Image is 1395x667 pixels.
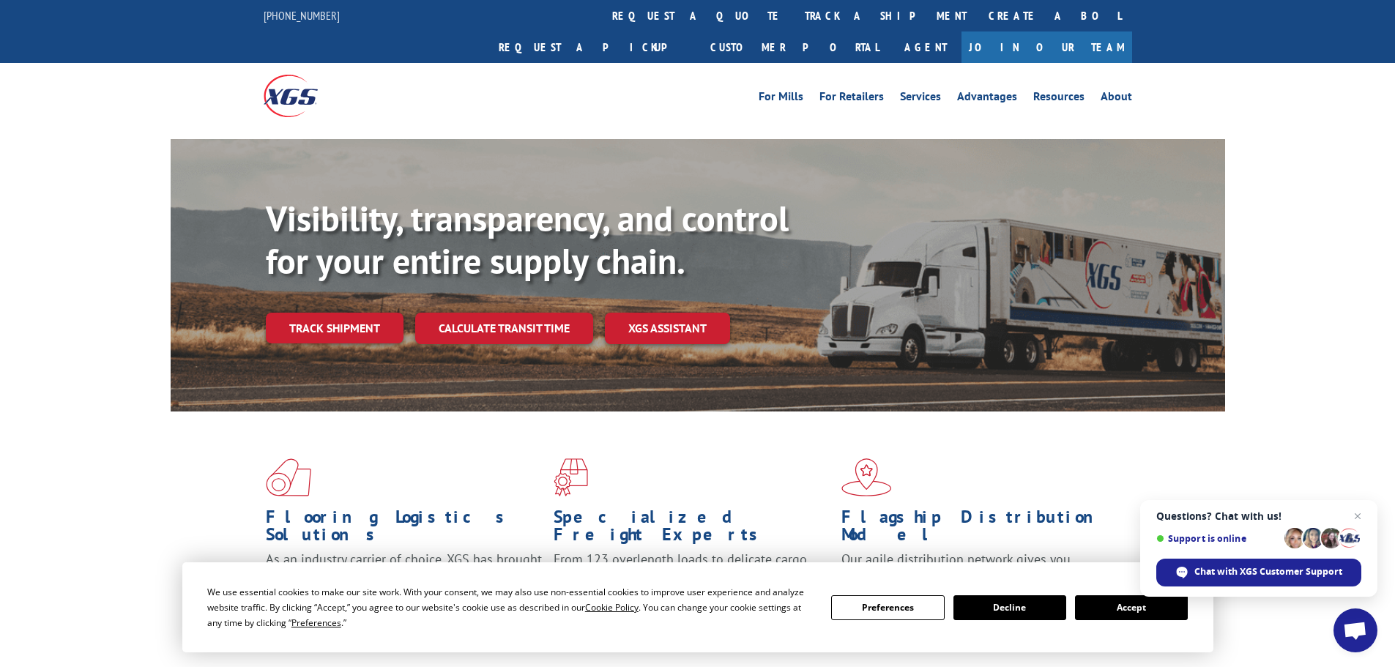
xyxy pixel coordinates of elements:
button: Accept [1075,595,1188,620]
span: Preferences [291,616,341,629]
span: Chat with XGS Customer Support [1194,565,1342,578]
div: Cookie Consent Prompt [182,562,1213,652]
img: xgs-icon-flagship-distribution-model-red [841,458,892,496]
a: Open chat [1333,608,1377,652]
a: Calculate transit time [415,313,593,344]
span: As an industry carrier of choice, XGS has brought innovation and dedication to flooring logistics... [266,551,542,603]
a: Track shipment [266,313,403,343]
a: About [1101,91,1132,107]
h1: Flooring Logistics Solutions [266,508,543,551]
a: [PHONE_NUMBER] [264,8,340,23]
img: xgs-icon-focused-on-flooring-red [554,458,588,496]
a: Advantages [957,91,1017,107]
span: Questions? Chat with us! [1156,510,1361,522]
a: Agent [890,31,961,63]
span: Cookie Policy [585,601,639,614]
a: Request a pickup [488,31,699,63]
img: xgs-icon-total-supply-chain-intelligence-red [266,458,311,496]
button: Preferences [831,595,944,620]
button: Decline [953,595,1066,620]
a: XGS ASSISTANT [605,313,730,344]
h1: Flagship Distribution Model [841,508,1118,551]
h1: Specialized Freight Experts [554,508,830,551]
b: Visibility, transparency, and control for your entire supply chain. [266,195,789,283]
a: Resources [1033,91,1085,107]
span: Support is online [1156,533,1279,544]
p: From 123 overlength loads to delicate cargo, our experienced staff knows the best way to move you... [554,551,830,616]
a: Join Our Team [961,31,1132,63]
a: For Mills [759,91,803,107]
a: Services [900,91,941,107]
div: We use essential cookies to make our site work. With your consent, we may also use non-essential ... [207,584,814,630]
a: For Retailers [819,91,884,107]
span: Chat with XGS Customer Support [1156,559,1361,586]
span: Our agile distribution network gives you nationwide inventory management on demand. [841,551,1111,585]
a: Customer Portal [699,31,890,63]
